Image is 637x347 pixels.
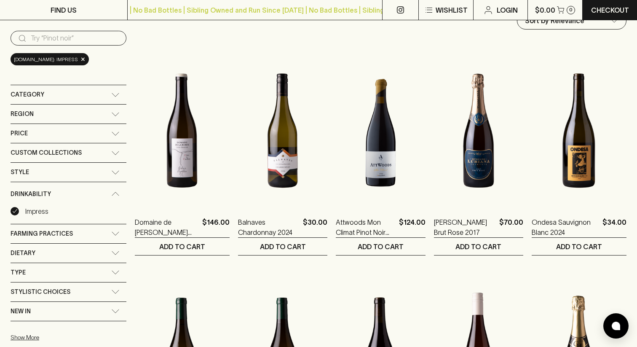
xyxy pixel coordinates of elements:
a: Domaine de [PERSON_NAME] [PERSON_NAME] [PERSON_NAME] Chardonnay 2023 [135,217,199,237]
span: Region [11,109,34,119]
p: ADD TO CART [556,242,602,252]
div: Custom Collections [11,143,126,162]
p: $30.00 [303,217,327,237]
span: Custom Collections [11,148,82,158]
span: New In [11,306,31,317]
span: Drinkability [11,189,51,199]
button: ADD TO CART [336,238,425,255]
a: Ondesa Sauvignon Blanc 2024 [532,217,599,237]
div: Price [11,124,126,143]
p: $146.00 [202,217,230,237]
button: ADD TO CART [135,238,230,255]
img: bubble-icon [612,322,620,330]
div: Style [11,163,126,182]
img: Balnaves Chardonnay 2024 [238,57,327,204]
img: Domaine de la Borde Cote de Caillot Chardonnay 2023 [135,57,230,204]
p: $0.00 [535,5,555,15]
button: ADD TO CART [434,238,523,255]
div: Stylistic Choices [11,282,126,301]
span: Stylistic Choices [11,287,70,297]
p: Login [497,5,518,15]
p: ADD TO CART [455,242,501,252]
div: Category [11,85,126,104]
a: Attwoods Mon Climat Pinot Noir 2023 [336,217,395,237]
button: ADD TO CART [532,238,626,255]
span: Type [11,267,26,278]
img: Attwoods Mon Climat Pinot Noir 2023 [336,57,425,204]
p: $70.00 [499,217,523,237]
p: Checkout [591,5,629,15]
p: 0 [569,8,573,12]
div: Sort by Relevance [517,12,626,29]
span: × [80,55,86,64]
span: Style [11,167,29,178]
p: Impress [25,206,48,216]
span: Dietary [11,248,35,258]
p: $124.00 [399,217,426,237]
p: Wishlist [436,5,468,15]
button: Show More [11,329,121,346]
span: Category [11,89,44,100]
span: [DOMAIN_NAME]: Impress [14,55,78,64]
p: ADD TO CART [358,242,404,252]
div: Region [11,105,126,124]
button: ADD TO CART [238,238,327,255]
span: Price [11,128,28,139]
img: Stefano Lubiana Brut Rose 2017 [434,57,523,204]
p: ADD TO CART [159,242,205,252]
p: Sort by Relevance [525,16,584,26]
a: Balnaves Chardonnay 2024 [238,217,300,237]
img: Ondesa Sauvignon Blanc 2024 [532,57,626,204]
div: Dietary [11,244,126,263]
p: $34.00 [602,217,626,237]
div: New In [11,302,126,321]
span: Farming Practices [11,229,73,239]
div: Drinkability [11,182,126,206]
p: FIND US [51,5,77,15]
input: Try “Pinot noir” [31,32,120,45]
div: Type [11,263,126,282]
div: Farming Practices [11,224,126,243]
p: ADD TO CART [260,242,306,252]
a: [PERSON_NAME] Brut Rose 2017 [434,217,496,237]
